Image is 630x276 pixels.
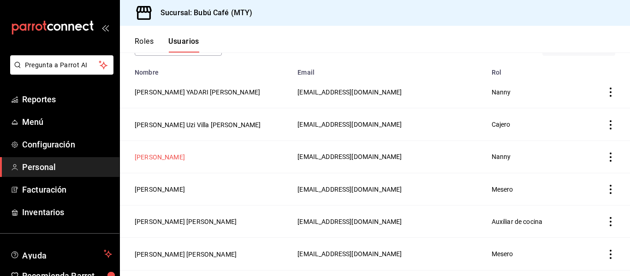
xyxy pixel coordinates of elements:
th: Rol [486,63,590,76]
a: Pregunta a Parrot AI [6,67,113,76]
button: actions [606,120,615,129]
button: [PERSON_NAME] YADARI [PERSON_NAME] [135,88,260,97]
span: Personal [22,161,112,173]
button: [PERSON_NAME] [PERSON_NAME] [135,217,237,226]
span: [EMAIL_ADDRESS][DOMAIN_NAME] [297,250,402,258]
button: actions [606,88,615,97]
span: Mesero [492,186,513,193]
span: [EMAIL_ADDRESS][DOMAIN_NAME] [297,218,402,225]
button: actions [606,185,615,194]
span: Menú [22,116,112,128]
button: Usuarios [168,37,199,53]
button: Pregunta a Parrot AI [10,55,113,75]
span: Facturación [22,183,112,196]
button: actions [606,250,615,259]
span: [EMAIL_ADDRESS][DOMAIN_NAME] [297,121,402,128]
span: Inventarios [22,206,112,218]
span: Cajero [492,121,511,128]
span: [EMAIL_ADDRESS][DOMAIN_NAME] [297,186,402,193]
button: [PERSON_NAME] [135,153,185,162]
button: Roles [135,37,154,53]
button: actions [606,153,615,162]
span: Configuración [22,138,112,151]
th: Email [292,63,486,76]
button: actions [606,217,615,226]
span: Auxiliar de cocina [492,218,543,225]
th: Nombre [120,63,292,76]
button: [PERSON_NAME] [135,185,185,194]
span: [EMAIL_ADDRESS][DOMAIN_NAME] [297,88,402,96]
span: Reportes [22,93,112,106]
span: Nanny [492,153,511,160]
button: [PERSON_NAME] Uzi Villa [PERSON_NAME] [135,120,261,129]
span: Ayuda [22,248,100,259]
span: Mesero [492,250,513,258]
span: [EMAIL_ADDRESS][DOMAIN_NAME] [297,153,402,160]
span: Nanny [492,88,511,96]
span: Pregunta a Parrot AI [25,60,99,70]
button: open_drawer_menu [101,24,109,31]
div: navigation tabs [135,37,199,53]
button: [PERSON_NAME] [PERSON_NAME] [135,250,237,259]
h3: Sucursal: Bubú Café (MTY) [153,7,252,18]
